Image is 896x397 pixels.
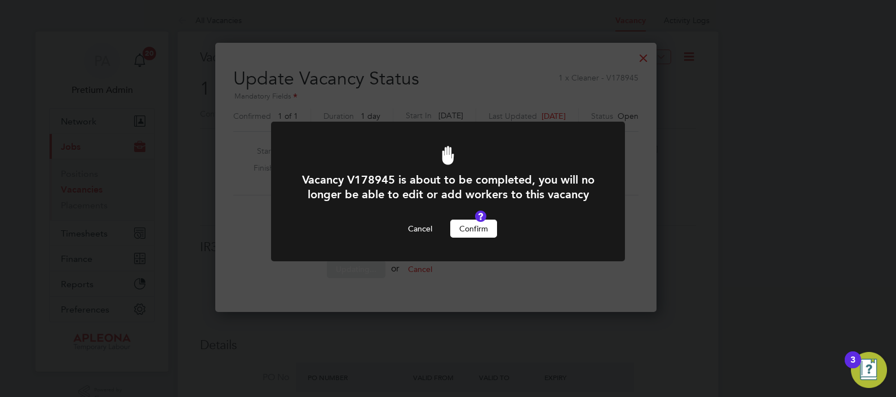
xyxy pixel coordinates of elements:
h1: Vacancy V178945 is about to be completed, you will no longer be able to edit or add workers to th... [301,172,595,202]
div: 3 [850,360,855,374]
button: Open Resource Center, 3 new notifications [851,352,887,388]
button: Vacancy Status Definitions [475,211,486,222]
button: Confirm [450,220,497,238]
button: Cancel [399,220,441,238]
